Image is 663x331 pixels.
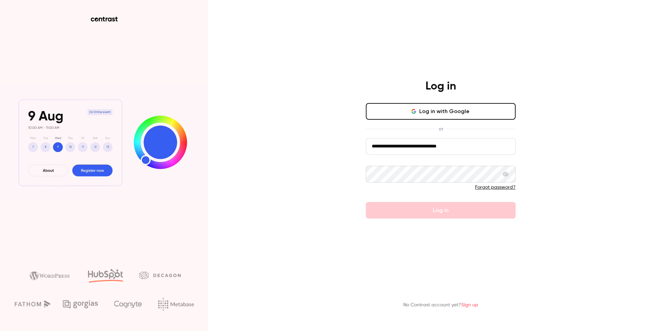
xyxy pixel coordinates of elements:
a: Sign up [461,303,478,307]
button: Log in with Google [366,103,516,120]
img: decagon [139,271,181,279]
span: or [435,125,447,133]
h4: Log in [425,79,456,93]
a: Forgot password? [475,185,516,190]
p: No Contrast account yet? [403,302,478,309]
